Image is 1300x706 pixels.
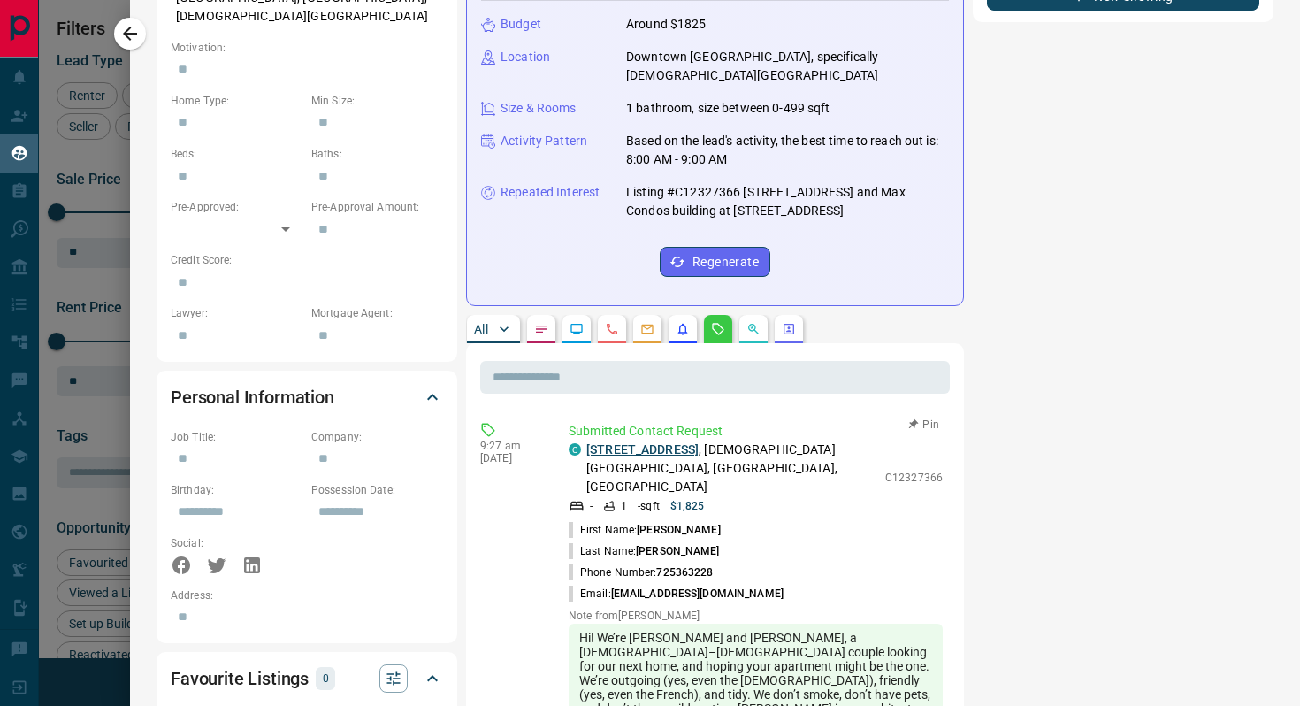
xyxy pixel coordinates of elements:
[569,543,720,559] p: Last Name:
[171,535,302,551] p: Social:
[171,93,302,109] p: Home Type:
[474,323,488,335] p: All
[656,566,713,579] span: 725363228
[171,40,443,56] p: Motivation:
[480,440,542,452] p: 9:27 am
[501,132,587,150] p: Activity Pattern
[534,322,548,336] svg: Notes
[171,664,309,693] h2: Favourite Listings
[626,48,949,85] p: Downtown [GEOGRAPHIC_DATA], specifically [DEMOGRAPHIC_DATA][GEOGRAPHIC_DATA]
[626,15,707,34] p: Around $1825
[171,482,302,498] p: Birthday:
[885,470,943,486] p: C12327366
[501,48,550,66] p: Location
[311,93,443,109] p: Min Size:
[605,322,619,336] svg: Calls
[711,322,725,336] svg: Requests
[171,587,443,603] p: Address:
[311,305,443,321] p: Mortgage Agent:
[569,564,713,580] p: Phone Number:
[311,146,443,162] p: Baths:
[171,657,443,700] div: Favourite Listings0
[637,524,720,536] span: [PERSON_NAME]
[321,669,330,688] p: 0
[171,383,334,411] h2: Personal Information
[480,452,542,464] p: [DATE]
[569,522,721,538] p: First Name:
[501,15,541,34] p: Budget
[586,441,876,496] p: , [DEMOGRAPHIC_DATA][GEOGRAPHIC_DATA], [GEOGRAPHIC_DATA], [GEOGRAPHIC_DATA]
[746,322,761,336] svg: Opportunities
[569,586,784,602] p: Email:
[636,545,719,557] span: [PERSON_NAME]
[171,199,302,215] p: Pre-Approved:
[626,183,949,220] p: Listing #C12327366 [STREET_ADDRESS] and Max Condos building at [STREET_ADDRESS]
[590,498,593,514] p: -
[611,587,784,600] span: [EMAIL_ADDRESS][DOMAIN_NAME]
[171,305,302,321] p: Lawyer:
[586,442,699,457] a: [STREET_ADDRESS]
[569,443,581,456] div: condos.ca
[501,183,600,202] p: Repeated Interest
[171,376,443,418] div: Personal Information
[638,498,660,514] p: - sqft
[626,132,949,169] p: Based on the lead's activity, the best time to reach out is: 8:00 AM - 9:00 AM
[621,498,627,514] p: 1
[171,429,302,445] p: Job Title:
[171,146,302,162] p: Beds:
[311,199,443,215] p: Pre-Approval Amount:
[570,322,584,336] svg: Lead Browsing Activity
[782,322,796,336] svg: Agent Actions
[660,247,770,277] button: Regenerate
[311,482,443,498] p: Possession Date:
[569,422,943,441] p: Submitted Contact Request
[626,99,830,118] p: 1 bathroom, size between 0-499 sqft
[501,99,577,118] p: Size & Rooms
[899,417,950,433] button: Pin
[676,322,690,336] svg: Listing Alerts
[640,322,654,336] svg: Emails
[670,498,705,514] p: $1,825
[311,429,443,445] p: Company:
[171,252,443,268] p: Credit Score:
[569,610,943,622] p: Note from [PERSON_NAME]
